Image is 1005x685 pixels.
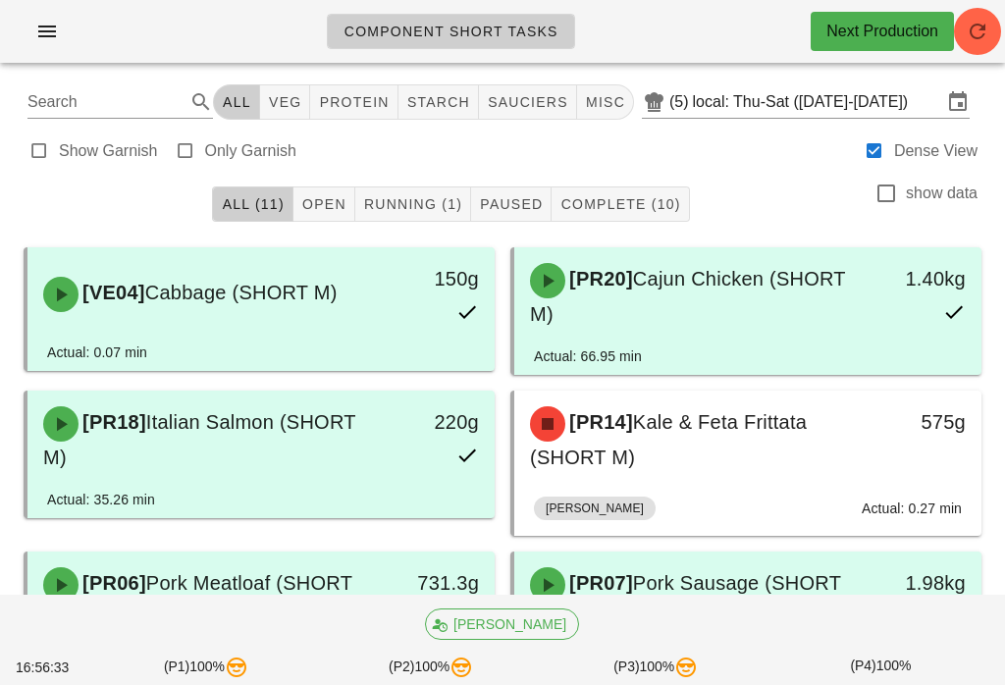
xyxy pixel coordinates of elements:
[546,497,644,520] span: [PERSON_NAME]
[438,609,566,639] span: [PERSON_NAME]
[565,572,633,594] span: [PR07]
[552,186,689,222] button: Complete (10)
[906,184,978,203] label: show data
[212,186,292,222] button: All (11)
[544,652,768,683] div: (P3) 100%
[79,572,146,594] span: [PR06]
[47,342,147,363] div: Actual: 0.07 min
[93,652,318,683] div: (P1) 100%
[874,567,966,599] div: 1.98kg
[565,268,633,290] span: [PR20]
[530,268,845,325] span: Cajun Chicken (SHORT M)
[213,84,260,120] button: All
[862,498,962,519] div: Actual: 0.27 min
[222,94,251,110] span: All
[388,263,479,294] div: 150g
[894,141,978,161] label: Dense View
[344,24,558,39] span: Component Short Tasks
[471,186,552,222] button: Paused
[221,196,284,212] span: All (11)
[479,196,543,212] span: Paused
[355,186,471,222] button: Running (1)
[318,94,389,110] span: protein
[59,141,158,161] label: Show Garnish
[205,141,296,161] label: Only Garnish
[260,84,311,120] button: veg
[565,411,633,433] span: [PR14]
[479,84,577,120] button: sauciers
[388,567,479,599] div: 731.3g
[310,84,397,120] button: protein
[577,84,634,120] button: misc
[327,14,575,49] a: Component Short Tasks
[79,282,145,303] span: [VE04]
[768,652,993,683] div: (P4) 100%
[585,94,625,110] span: misc
[534,345,642,367] div: Actual: 66.95 min
[669,92,693,112] div: (5)
[874,406,966,438] div: 575g
[406,94,470,110] span: starch
[43,572,352,629] span: Pork Meatloaf (SHORT M)
[363,196,462,212] span: Running (1)
[43,411,355,468] span: Italian Salmon (SHORT M)
[145,282,338,303] span: Cabbage (SHORT M)
[530,411,807,468] span: Kale & Feta Frittata (SHORT M)
[874,263,966,294] div: 1.40kg
[826,20,938,43] div: Next Production
[319,652,544,683] div: (P2) 100%
[388,406,479,438] div: 220g
[301,196,346,212] span: Open
[559,196,680,212] span: Complete (10)
[47,489,155,510] div: Actual: 35.26 min
[293,186,355,222] button: Open
[487,94,568,110] span: sauciers
[12,654,93,682] div: 16:56:33
[398,84,479,120] button: starch
[530,572,841,629] span: Pork Sausage (SHORT M)
[79,411,146,433] span: [PR18]
[268,94,302,110] span: veg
